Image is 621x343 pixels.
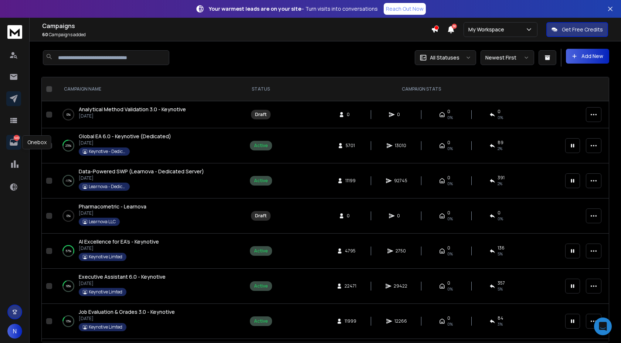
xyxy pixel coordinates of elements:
[65,177,72,184] p: -17 %
[468,26,507,33] p: My Workspace
[498,286,503,292] span: 5 %
[447,175,450,181] span: 0
[384,3,426,15] a: Reach Out Now
[55,163,240,198] td: -17%Data-Powered SWP (Learnova - Dedicated Server)[DATE]Learnova - Dedicated Server
[55,269,240,304] td: 19%Executive Assistant 6.0 - Keynotive[DATE]Keynotive Limted
[79,175,204,181] p: [DATE]
[498,140,503,146] span: 89
[55,304,240,339] td: 13%Job Evaluation & Grades 3.0 - Keynotive[DATE]Keynotive Limted
[209,5,378,13] p: – Turn visits into conversations
[346,143,355,149] span: 5701
[65,247,71,255] p: 57 %
[42,21,431,30] h1: Campaigns
[594,317,612,335] div: Open Intercom Messenger
[66,317,71,325] p: 13 %
[498,321,503,327] span: 3 %
[345,283,356,289] span: 22471
[254,248,268,254] div: Active
[79,238,159,245] span: AI Excellence for EA's - Keynotive
[447,251,453,257] span: 0%
[55,77,240,101] th: CAMPAIGN NAME
[447,210,450,216] span: 0
[7,25,22,39] img: logo
[79,203,146,210] a: Pharmacometric - Learnova
[79,113,186,119] p: [DATE]
[254,283,268,289] div: Active
[566,49,609,64] button: Add New
[394,283,407,289] span: 29422
[386,5,424,13] p: Reach Out Now
[7,324,22,339] span: N
[498,181,502,187] span: 2 %
[79,273,166,280] span: Executive Assistant 6.0 - Keynotive
[347,112,354,118] span: 0
[447,245,450,251] span: 0
[254,318,268,324] div: Active
[79,273,166,281] a: Executive Assistant 6.0 - Keynotive
[89,149,126,154] p: Keynotive - Dedicated Server
[498,251,503,257] span: 5 %
[79,238,159,245] a: AI Excellence for EA's - Keynotive
[498,280,505,286] span: 357
[447,115,453,120] span: 0%
[254,143,268,149] div: Active
[79,245,159,251] p: [DATE]
[397,213,404,219] span: 0
[255,213,267,219] div: Draft
[79,168,204,175] a: Data-Powered SWP (Learnova - Dedicated Server)
[397,112,404,118] span: 0
[345,248,356,254] span: 4795
[546,22,608,37] button: Get Free Credits
[447,146,453,152] span: 0%
[42,31,48,38] span: 60
[447,216,453,222] span: 0%
[79,210,146,216] p: [DATE]
[42,32,431,38] p: Campaigns added
[447,321,453,327] span: 0%
[447,140,450,146] span: 0
[89,184,126,190] p: Learnova - Dedicated Server
[79,133,171,140] a: Global EA 6.0 - Keynotive (Dedicated)
[452,24,457,29] span: 50
[345,318,356,324] span: 11999
[79,316,175,322] p: [DATE]
[14,135,20,141] p: 7463
[498,210,500,216] span: 0
[498,315,503,321] span: 84
[255,112,267,118] div: Draft
[447,315,450,321] span: 0
[79,106,186,113] a: Analytical Method Validation 3.0 - Keynotive
[79,140,171,146] p: [DATE]
[55,234,240,269] td: 57%AI Excellence for EA's - Keynotive[DATE]Keynotive Limted
[254,178,268,184] div: Active
[6,135,21,150] a: 7463
[396,248,406,254] span: 2750
[89,289,122,295] p: Keynotive Limted
[345,178,356,184] span: 11199
[67,111,71,118] p: 0 %
[498,245,505,251] span: 136
[240,77,282,101] th: STATUS
[562,26,603,33] p: Get Free Credits
[79,308,175,316] a: Job Evaluation & Grades 3.0 - Keynotive
[55,198,240,234] td: 0%Pharmacometric - Learnova[DATE]Learnova LLC
[65,142,71,149] p: 25 %
[55,128,240,163] td: 25%Global EA 6.0 - Keynotive (Dedicated)[DATE]Keynotive - Dedicated Server
[394,318,407,324] span: 12266
[89,254,122,260] p: Keynotive Limted
[447,181,453,187] span: 0%
[395,143,406,149] span: 13010
[209,5,301,12] strong: Your warmest leads are on your site
[498,109,500,115] span: 0
[66,282,71,290] p: 19 %
[55,101,240,128] td: 0%Analytical Method Validation 3.0 - Keynotive[DATE]
[89,324,122,330] p: Keynotive Limted
[481,50,534,65] button: Newest First
[447,286,453,292] span: 0%
[282,77,561,101] th: CAMPAIGN STATS
[498,175,505,181] span: 391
